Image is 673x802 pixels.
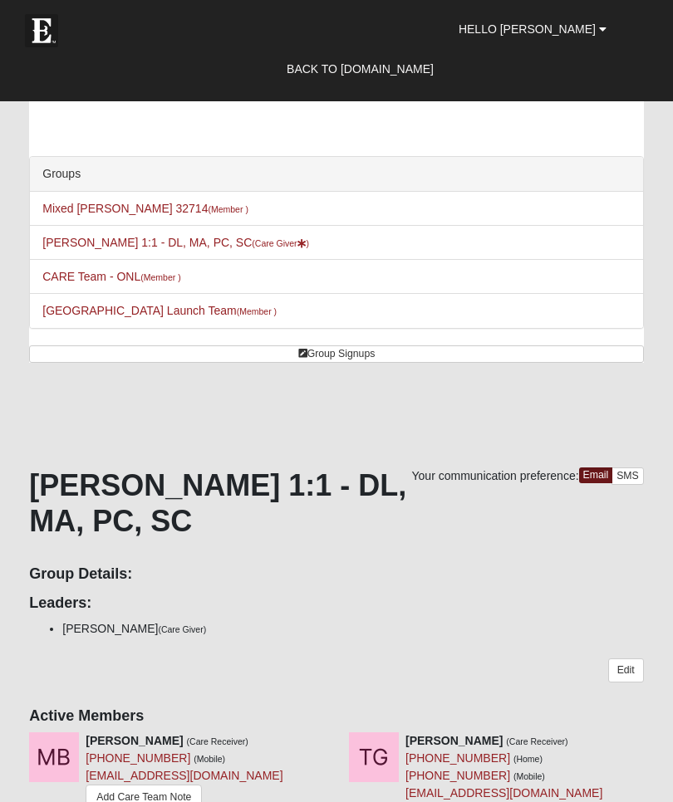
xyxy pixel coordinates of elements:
a: Email [579,467,613,483]
div: Groups [30,157,643,192]
small: (Care Giver ) [252,238,309,248]
a: [PHONE_NUMBER] [405,751,510,765]
img: Eleven22 logo [25,14,58,47]
a: Back to [DOMAIN_NAME] [274,48,446,90]
small: (Member ) [140,272,180,282]
span: Your communication preference: [412,469,579,482]
a: Hello [PERSON_NAME] [446,8,619,50]
small: (Care Receiver) [506,736,567,746]
small: (Care Giver) [158,624,206,634]
a: [EMAIL_ADDRESS][DOMAIN_NAME] [86,769,282,782]
a: SMS [612,467,644,485]
li: [PERSON_NAME] [62,620,644,638]
a: [PHONE_NUMBER] [86,751,190,765]
a: [PERSON_NAME] 1:1 - DL, MA, PC, SC(Care Giver) [42,236,309,249]
small: (Mobile) [194,754,225,764]
a: Group Signups [29,345,644,363]
small: (Care Receiver) [187,736,248,746]
a: CARE Team - ONL(Member ) [42,270,180,283]
a: Edit [608,658,644,682]
span: Hello [PERSON_NAME] [459,22,596,36]
small: (Member ) [208,204,248,214]
h4: Leaders: [29,594,644,613]
h4: Active Members [29,707,644,726]
strong: [PERSON_NAME] [405,734,503,747]
a: [PHONE_NUMBER] [405,769,510,782]
strong: [PERSON_NAME] [86,734,183,747]
h4: Group Details: [29,565,644,584]
small: (Member ) [237,306,277,316]
small: (Home) [513,754,543,764]
a: Mixed [PERSON_NAME] 32714(Member ) [42,202,248,215]
h1: [PERSON_NAME] 1:1 - DL, MA, PC, SC [29,467,644,539]
a: [GEOGRAPHIC_DATA] Launch Team(Member ) [42,304,277,317]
